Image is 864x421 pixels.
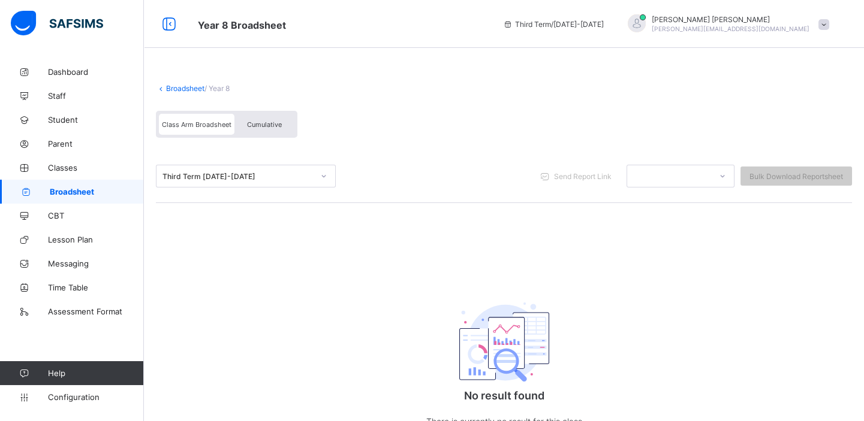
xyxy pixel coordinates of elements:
[48,368,143,378] span: Help
[652,25,809,32] span: [PERSON_NAME][EMAIL_ADDRESS][DOMAIN_NAME]
[48,139,144,149] span: Parent
[48,235,144,244] span: Lesson Plan
[384,389,624,402] p: No result found
[48,67,144,77] span: Dashboard
[247,120,282,129] span: Cumulative
[554,172,612,181] span: Send Report Link
[616,14,835,34] div: AhmadAdam
[459,302,549,381] img: classEmptyState.7d4ec5dc6d57f4e1adfd249b62c1c528.svg
[162,120,231,129] span: Class Arm Broadsheet
[162,172,314,181] div: Third Term [DATE]-[DATE]
[652,15,809,24] span: [PERSON_NAME] [PERSON_NAME]
[48,163,144,172] span: Classes
[198,19,286,31] span: Class Arm Broadsheet
[48,91,144,101] span: Staff
[48,115,144,125] span: Student
[166,84,204,93] a: Broadsheet
[50,187,144,196] span: Broadsheet
[749,172,843,181] span: Bulk Download Reportsheet
[204,84,230,93] span: / Year 8
[48,392,143,402] span: Configuration
[48,259,144,268] span: Messaging
[503,20,604,29] span: session/term information
[48,307,144,316] span: Assessment Format
[48,211,144,220] span: CBT
[48,283,144,292] span: Time Table
[11,11,103,36] img: safsims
